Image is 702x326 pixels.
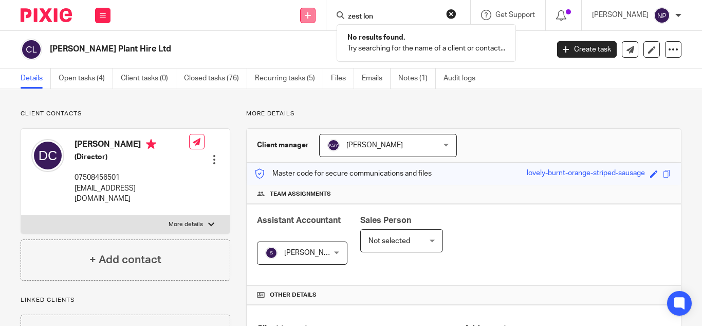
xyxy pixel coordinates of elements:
input: Search [347,12,439,22]
div: lovely-burnt-orange-striped-sausage [527,168,645,180]
a: Client tasks (0) [121,68,176,89]
span: [PERSON_NAME] S [284,249,347,256]
img: Pixie [21,8,72,22]
span: Team assignments [270,190,331,198]
p: More details [246,110,681,118]
h4: + Add contact [89,252,161,268]
img: svg%3E [31,139,64,172]
button: Clear [446,9,456,19]
p: 07508456501 [75,173,189,183]
img: svg%3E [327,139,340,151]
h5: (Director) [75,152,189,162]
img: svg%3E [265,247,278,259]
span: Assistant Accountant [257,216,341,225]
p: [PERSON_NAME] [592,10,649,20]
p: Client contacts [21,110,230,118]
p: Master code for secure communications and files [254,168,432,179]
a: Audit logs [444,68,483,89]
span: Not selected [368,237,410,245]
img: svg%3E [654,7,670,24]
a: Closed tasks (76) [184,68,247,89]
a: Notes (1) [398,68,436,89]
span: Sales Person [360,216,411,225]
h4: [PERSON_NAME] [75,139,189,152]
a: Details [21,68,51,89]
span: Get Support [495,11,535,19]
a: Open tasks (4) [59,68,113,89]
img: svg%3E [21,39,42,60]
span: Other details [270,291,317,299]
a: Recurring tasks (5) [255,68,323,89]
a: Files [331,68,354,89]
span: [PERSON_NAME] [346,142,403,149]
a: Create task [557,41,617,58]
p: More details [169,220,203,229]
a: Emails [362,68,391,89]
h3: Client manager [257,140,309,150]
i: Primary [146,139,156,149]
p: [EMAIL_ADDRESS][DOMAIN_NAME] [75,183,189,204]
p: Linked clients [21,296,230,304]
h2: [PERSON_NAME] Plant Hire Ltd [50,44,444,55]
